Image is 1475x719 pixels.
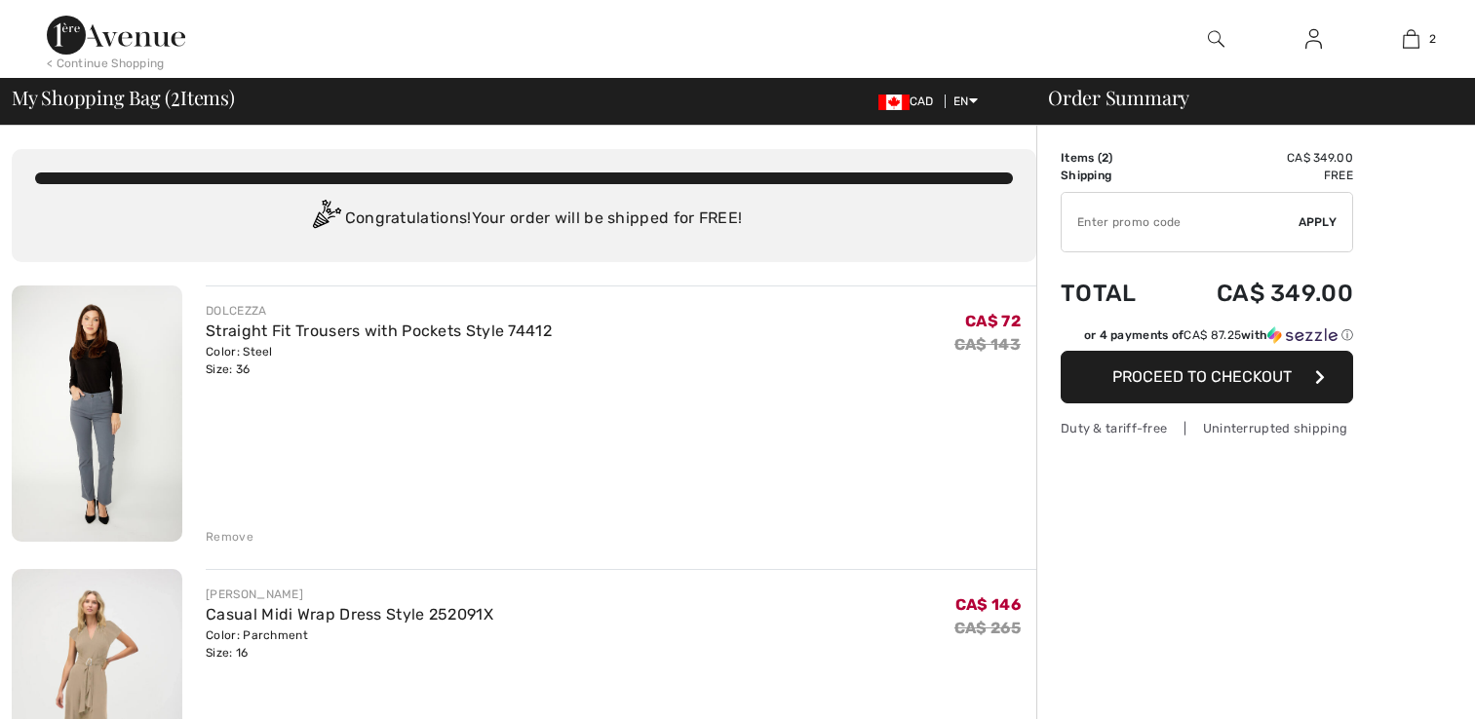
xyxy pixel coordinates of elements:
[1165,149,1353,167] td: CA$ 349.00
[12,88,235,107] span: My Shopping Bag ( Items)
[1165,167,1353,184] td: Free
[1267,326,1338,344] img: Sezzle
[171,83,180,108] span: 2
[1062,193,1299,251] input: Promo code
[206,528,253,546] div: Remove
[206,322,552,340] a: Straight Fit Trousers with Pockets Style 74412
[206,626,493,662] div: Color: Parchment Size: 16
[1025,88,1463,107] div: Order Summary
[1305,27,1322,51] img: My Info
[1363,27,1458,51] a: 2
[1290,27,1338,52] a: Sign In
[1061,419,1353,437] div: Duty & tariff-free | Uninterrupted shipping
[1061,260,1165,326] td: Total
[1165,260,1353,326] td: CA$ 349.00
[965,312,1021,330] span: CA$ 72
[954,619,1021,637] s: CA$ 265
[878,95,910,110] img: Canadian Dollar
[1208,27,1224,51] img: search the website
[1061,149,1165,167] td: Items ( )
[1061,351,1353,403] button: Proceed to Checkout
[878,95,942,108] span: CAD
[1061,326,1353,351] div: or 4 payments ofCA$ 87.25withSezzle Click to learn more about Sezzle
[47,55,165,72] div: < Continue Shopping
[1403,27,1419,51] img: My Bag
[1429,30,1436,48] span: 2
[1061,167,1165,184] td: Shipping
[306,200,345,239] img: Congratulation2.svg
[206,302,552,320] div: DOLCEZZA
[206,586,493,603] div: [PERSON_NAME]
[1184,328,1241,342] span: CA$ 87.25
[955,595,1021,614] span: CA$ 146
[953,95,978,108] span: EN
[1112,367,1292,386] span: Proceed to Checkout
[206,605,493,624] a: Casual Midi Wrap Dress Style 252091X
[206,343,552,378] div: Color: Steel Size: 36
[47,16,185,55] img: 1ère Avenue
[954,335,1021,354] s: CA$ 143
[1102,151,1108,165] span: 2
[12,285,182,542] img: Straight Fit Trousers with Pockets Style 74412
[1299,213,1338,231] span: Apply
[1084,326,1353,344] div: or 4 payments of with
[35,200,1013,239] div: Congratulations! Your order will be shipped for FREE!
